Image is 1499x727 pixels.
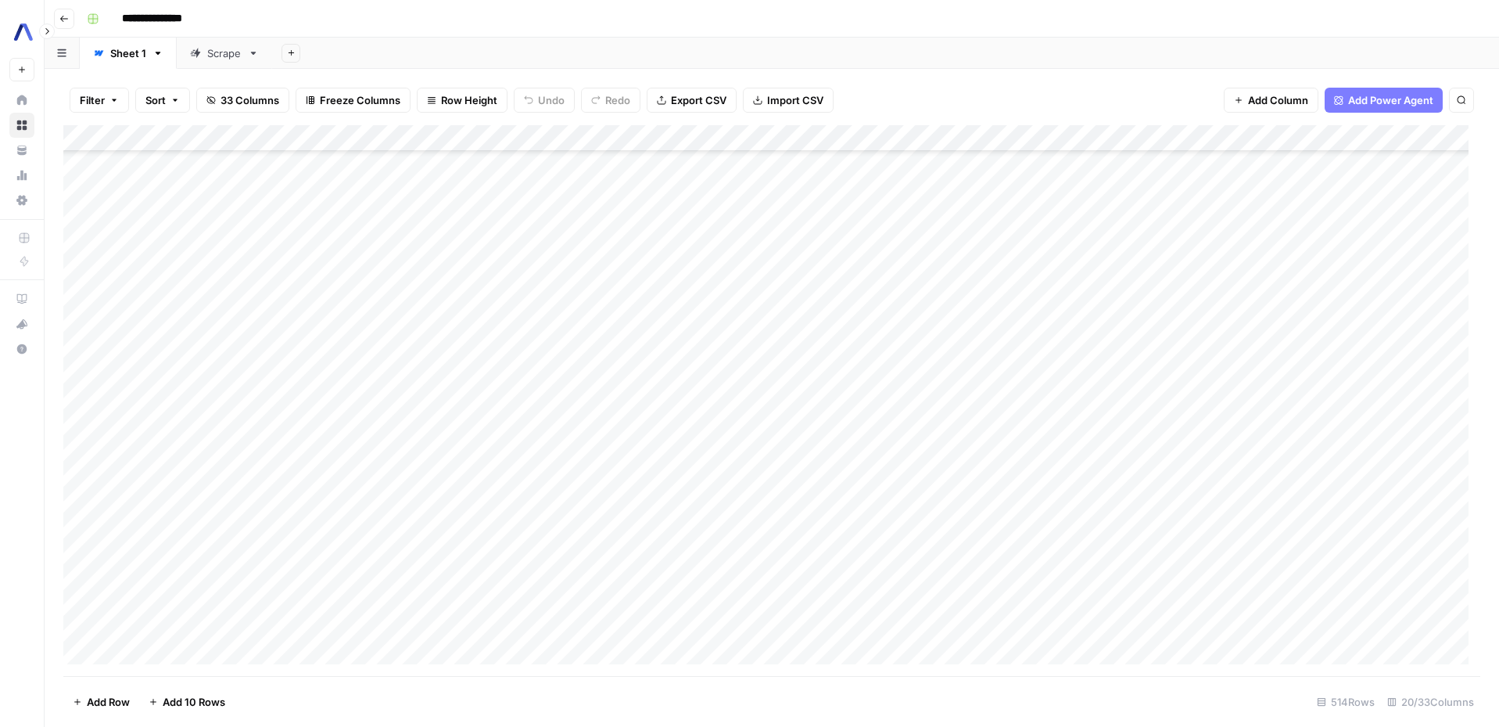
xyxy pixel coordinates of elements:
a: Scrape [177,38,272,69]
a: Usage [9,163,34,188]
a: Browse [9,113,34,138]
button: What's new? [9,311,34,337]
a: Home [9,88,34,113]
button: Add Column [1224,88,1318,113]
button: Undo [514,88,575,113]
button: Help + Support [9,337,34,362]
button: Freeze Columns [296,88,411,113]
button: Add Row [63,689,139,714]
div: Scrape [207,45,242,61]
span: Add 10 Rows [163,694,225,710]
div: Sheet 1 [110,45,146,61]
button: Sort [135,88,190,113]
a: Sheet 1 [80,38,177,69]
span: Redo [605,92,630,108]
button: Add 10 Rows [139,689,235,714]
div: What's new? [10,312,34,336]
button: Redo [581,88,640,113]
button: Filter [70,88,129,113]
button: Row Height [417,88,507,113]
img: Assembly AI Logo [9,18,38,46]
span: Row Height [441,92,497,108]
span: Undo [538,92,565,108]
div: 20/33 Columns [1381,689,1480,714]
span: Add Row [87,694,130,710]
span: Export CSV [671,92,726,108]
span: 33 Columns [221,92,279,108]
a: AirOps Academy [9,286,34,311]
span: Freeze Columns [320,92,400,108]
button: Import CSV [743,88,834,113]
a: Your Data [9,138,34,163]
span: Add Power Agent [1348,92,1433,108]
span: Add Column [1248,92,1308,108]
button: 33 Columns [196,88,289,113]
div: 514 Rows [1311,689,1381,714]
button: Add Power Agent [1325,88,1443,113]
a: Settings [9,188,34,213]
span: Sort [145,92,166,108]
span: Import CSV [767,92,823,108]
button: Export CSV [647,88,737,113]
span: Filter [80,92,105,108]
button: Workspace: Assembly AI [9,13,34,52]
